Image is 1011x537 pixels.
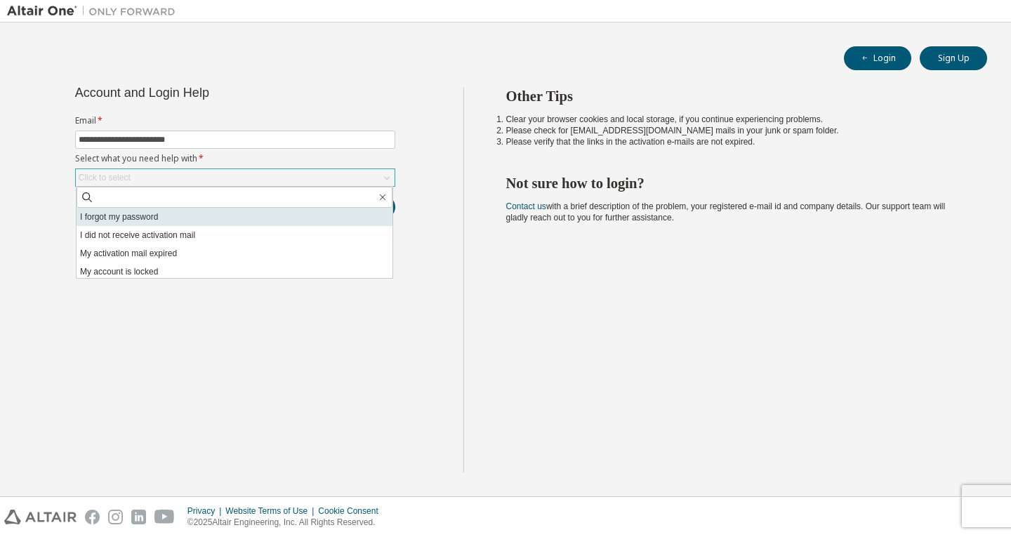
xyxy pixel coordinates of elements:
div: Privacy [187,505,225,517]
li: Clear your browser cookies and local storage, if you continue experiencing problems. [506,114,963,125]
button: Login [844,46,911,70]
div: Click to select [79,172,131,183]
a: Contact us [506,201,546,211]
p: © 2025 Altair Engineering, Inc. All Rights Reserved. [187,517,387,529]
li: I forgot my password [77,208,392,226]
h2: Not sure how to login? [506,174,963,192]
img: linkedin.svg [131,510,146,524]
img: altair_logo.svg [4,510,77,524]
div: Website Terms of Use [225,505,318,517]
span: with a brief description of the problem, your registered e-mail id and company details. Our suppo... [506,201,946,223]
img: facebook.svg [85,510,100,524]
img: Altair One [7,4,183,18]
h2: Other Tips [506,87,963,105]
li: Please verify that the links in the activation e-mails are not expired. [506,136,963,147]
label: Email [75,115,395,126]
div: Account and Login Help [75,87,331,98]
img: youtube.svg [154,510,175,524]
div: Cookie Consent [318,505,386,517]
li: Please check for [EMAIL_ADDRESS][DOMAIN_NAME] mails in your junk or spam folder. [506,125,963,136]
button: Sign Up [920,46,987,70]
img: instagram.svg [108,510,123,524]
div: Click to select [76,169,395,186]
label: Select what you need help with [75,153,395,164]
